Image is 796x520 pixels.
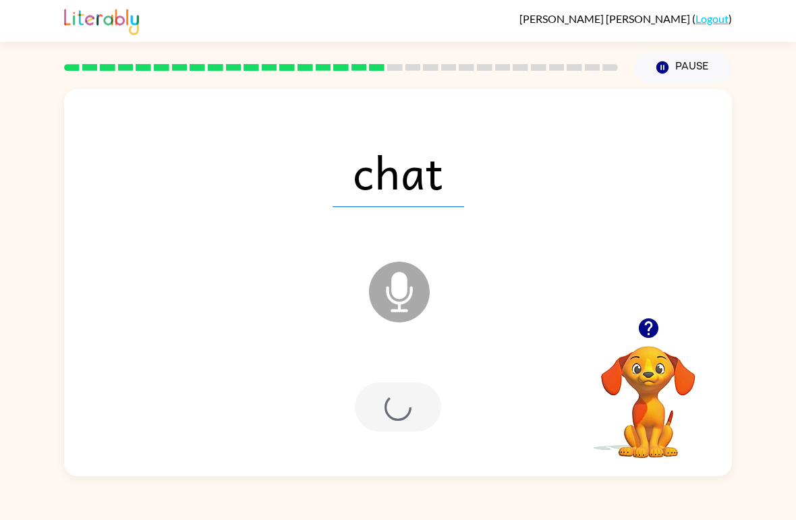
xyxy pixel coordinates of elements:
[519,12,732,25] div: ( )
[581,325,716,460] video: Your browser must support playing .mp4 files to use Literably. Please try using another browser.
[634,52,732,83] button: Pause
[519,12,692,25] span: [PERSON_NAME] [PERSON_NAME]
[64,5,139,35] img: Literably
[333,137,464,207] span: chat
[695,12,729,25] a: Logout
